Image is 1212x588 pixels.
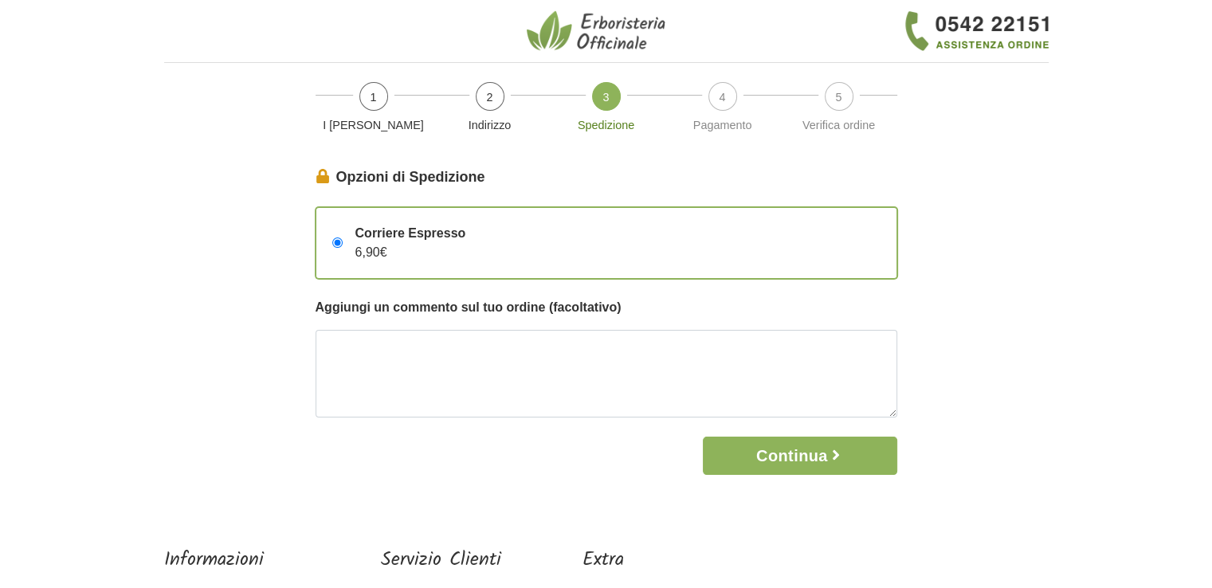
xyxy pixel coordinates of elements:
[527,10,670,53] img: Erboristeria Officinale
[316,167,897,188] legend: Opzioni di Spedizione
[164,549,300,572] h5: Informazioni
[355,224,466,243] span: Corriere Espresso
[332,237,343,248] input: Corriere Espresso6,90€
[343,224,466,262] div: 6,90€
[476,82,504,111] span: 2
[316,300,622,314] strong: Aggiungi un commento sul tuo ordine (facoltativo)
[582,549,688,572] h5: Extra
[592,82,621,111] span: 3
[438,117,542,135] p: Indirizzo
[322,117,426,135] p: I [PERSON_NAME]
[381,549,501,572] h5: Servizio Clienti
[703,437,896,475] button: Continua
[555,117,658,135] p: Spedizione
[359,82,388,111] span: 1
